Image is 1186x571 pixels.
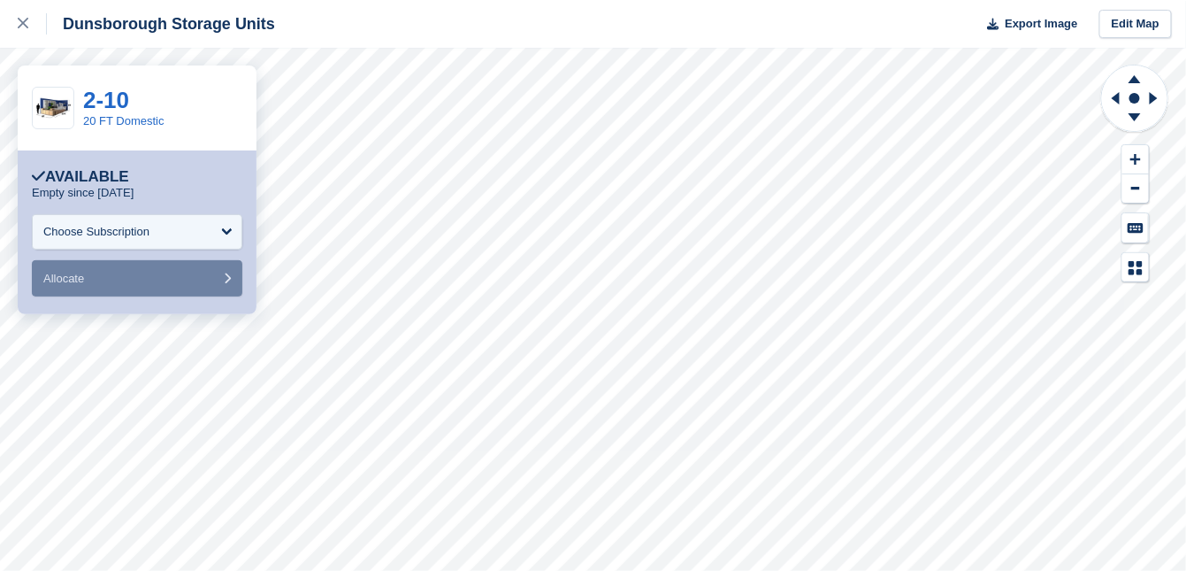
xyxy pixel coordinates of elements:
img: 20-ft-container.jpg [33,93,73,124]
p: Empty since [DATE] [32,186,134,200]
button: Allocate [32,260,242,297]
a: Edit Map [1099,10,1172,39]
button: Zoom In [1122,145,1149,174]
button: Keyboard Shortcuts [1122,213,1149,243]
span: Allocate [43,272,84,285]
a: 2-10 [83,87,129,113]
div: Choose Subscription [43,223,149,241]
a: 20 FT Domestic [83,114,165,127]
span: Export Image [1005,15,1077,33]
div: Available [32,168,129,186]
button: Export Image [977,10,1078,39]
div: Dunsborough Storage Units [47,13,275,35]
button: Map Legend [1122,253,1149,282]
button: Zoom Out [1122,174,1149,204]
